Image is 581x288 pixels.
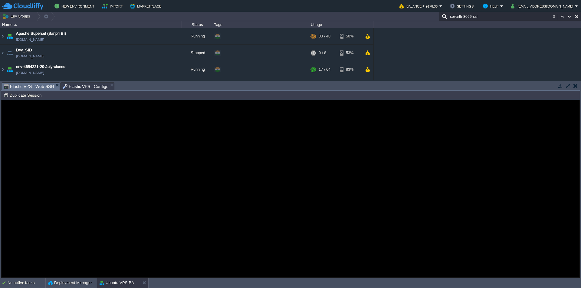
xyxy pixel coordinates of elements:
div: Tags [212,21,309,28]
button: New Environment [54,2,96,10]
div: 33 / 48 [319,28,330,44]
div: Status [182,21,212,28]
div: Running [182,78,212,94]
div: 0 / 8 [319,45,326,61]
div: 29 / 32 [319,78,330,94]
button: Duplicate Session [4,92,43,98]
button: Balance ₹-9178.36 [399,2,439,10]
div: 83% [340,61,359,78]
img: AMDAwAAAACH5BAEAAAAALAAAAAABAAEAAAICRAEAOw== [5,45,14,61]
img: AMDAwAAAACH5BAEAAAAALAAAAAABAAEAAAICRAEAOw== [5,78,14,94]
div: Running [182,61,212,78]
img: AMDAwAAAACH5BAEAAAAALAAAAAABAAEAAAICRAEAOw== [14,24,17,26]
div: 60% [340,78,359,94]
div: 0 [553,14,558,20]
a: Apache Superset (Sanpri BI) [16,31,66,37]
div: No active tasks [8,278,45,288]
a: [DOMAIN_NAME] [16,37,44,43]
button: Import [102,2,125,10]
button: Settings [450,2,475,10]
div: 53% [340,45,359,61]
div: Name [1,21,182,28]
div: Stopped [182,45,212,61]
button: Marketplace [130,2,163,10]
div: Usage [309,21,373,28]
span: Elastic VPS : Web SSH [4,83,54,90]
img: AMDAwAAAACH5BAEAAAAALAAAAAABAAEAAAICRAEAOw== [0,28,5,44]
iframe: chat widget [556,264,575,282]
a: [DOMAIN_NAME] [16,53,44,59]
button: Env Groups [2,12,32,21]
button: Deployment Manager [48,280,92,286]
button: [EMAIL_ADDRESS][DOMAIN_NAME] [511,2,575,10]
div: 50% [340,28,359,44]
div: Running [182,28,212,44]
img: AMDAwAAAACH5BAEAAAAALAAAAAABAAEAAAICRAEAOw== [5,28,14,44]
button: Ubuntu-VPS-BA [100,280,134,286]
img: AMDAwAAAACH5BAEAAAAALAAAAAABAAEAAAICRAEAOw== [0,45,5,61]
a: Dev_SID [16,47,32,53]
span: Elastic VPS : Configs [63,83,109,90]
img: AMDAwAAAACH5BAEAAAAALAAAAAABAAEAAAICRAEAOw== [0,61,5,78]
a: [DOMAIN_NAME] [16,70,44,76]
img: AMDAwAAAACH5BAEAAAAALAAAAAABAAEAAAICRAEAOw== [5,61,14,78]
div: 17 / 64 [319,61,330,78]
a: env-4654221-29-July-cloned [16,64,65,70]
img: AMDAwAAAACH5BAEAAAAALAAAAAABAAEAAAICRAEAOw== [0,78,5,94]
img: CloudJiffy [2,2,43,10]
button: Help [483,2,500,10]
